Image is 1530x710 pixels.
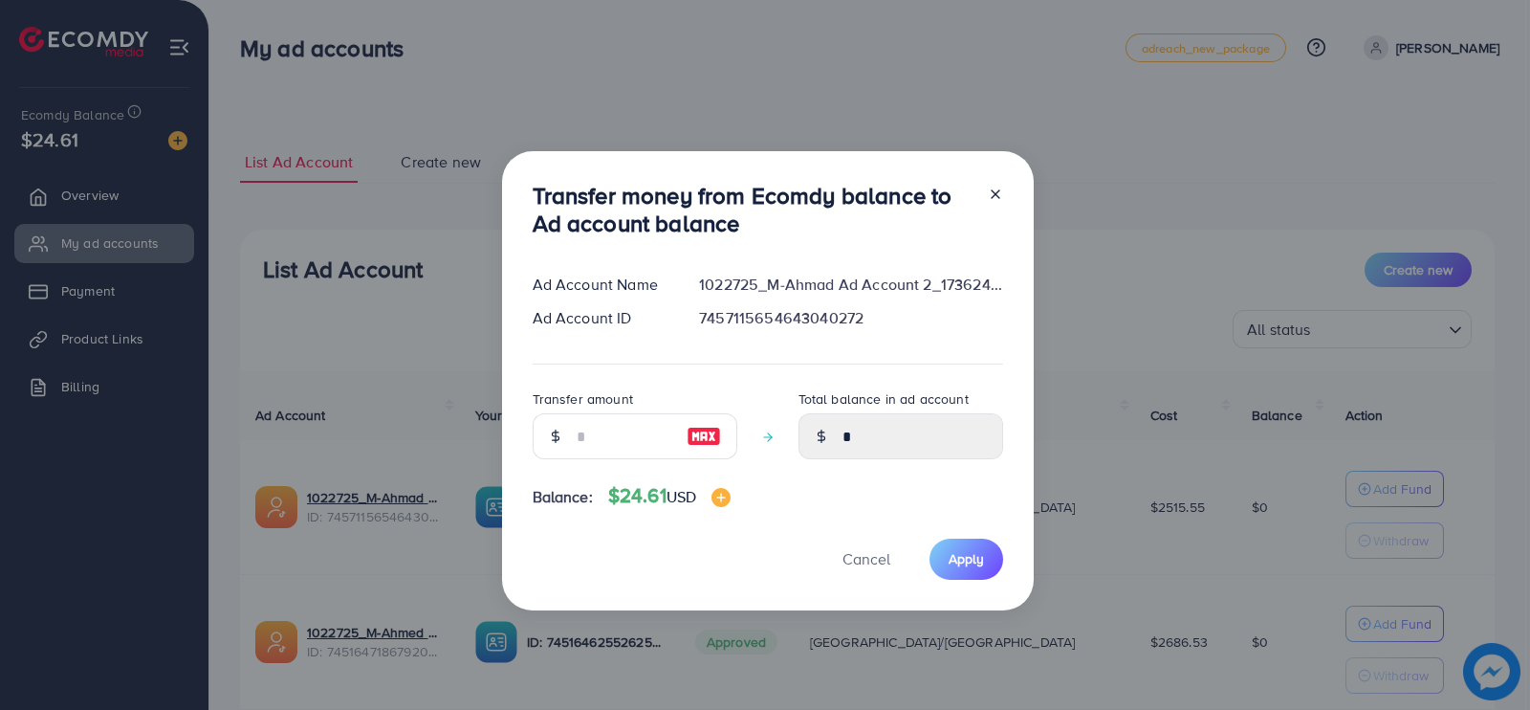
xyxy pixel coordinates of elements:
[533,486,593,508] span: Balance:
[533,389,633,409] label: Transfer amount
[608,484,731,508] h4: $24.61
[711,488,731,507] img: image
[798,389,969,409] label: Total balance in ad account
[517,307,685,329] div: Ad Account ID
[517,274,685,296] div: Ad Account Name
[667,486,696,507] span: USD
[819,539,914,580] button: Cancel
[533,182,973,237] h3: Transfer money from Ecomdy balance to Ad account balance
[842,548,890,569] span: Cancel
[949,549,984,568] span: Apply
[684,274,1017,296] div: 1022725_M-Ahmad Ad Account 2_1736245040763
[929,539,1003,580] button: Apply
[687,425,721,448] img: image
[684,307,1017,329] div: 7457115654643040272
